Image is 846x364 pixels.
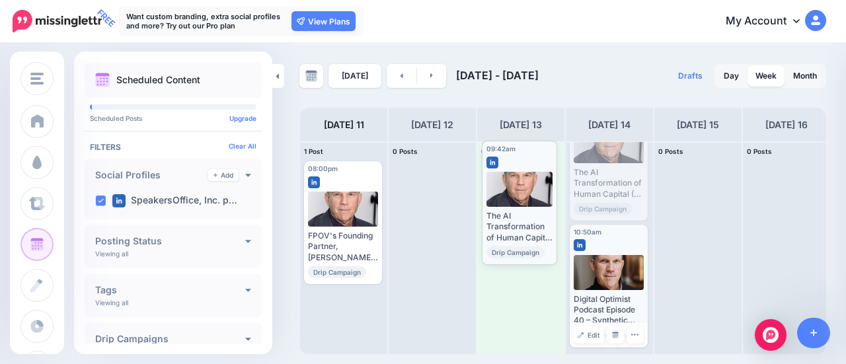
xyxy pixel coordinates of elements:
[486,246,545,258] span: Drip Campaign
[677,117,719,133] h4: [DATE] 15
[500,117,542,133] h4: [DATE] 13
[574,326,604,344] a: Edit
[229,142,256,150] a: Clear All
[304,147,323,155] span: 1 Post
[95,170,208,180] h4: Social Profiles
[95,285,245,295] h4: Tags
[785,65,825,87] a: Month
[324,117,364,133] h4: [DATE] 11
[748,65,785,87] a: Week
[486,211,553,243] div: The AI Transformation of Human Capital (& HR) – [PERSON_NAME]: [URL] #HrDepartments #StayAhead #H...
[112,194,126,207] img: linkedin-square.png
[308,176,320,188] img: linkedin-square.png
[612,332,619,338] img: calendar-grey-darker.png
[578,332,584,338] img: pencil.png
[574,167,644,200] div: The AI Transformation of Human Capital (& HR) – [PERSON_NAME]: [URL] #HrDepartments #StayAhead #H...
[308,231,378,263] div: FPOV's Founding Partner, [PERSON_NAME] explores how AI will transform human capital and what huma...
[574,203,632,215] span: Drip Campaign
[308,266,366,278] span: Drip Campaign
[716,65,747,87] a: Day
[13,7,102,36] a: FREE
[95,73,110,87] img: calendar.png
[95,237,245,246] h4: Posting Status
[328,64,381,88] a: [DATE]
[305,70,317,82] img: calendar-grey-darker.png
[93,5,120,32] span: FREE
[765,117,808,133] h4: [DATE] 16
[95,299,128,307] p: Viewing all
[90,115,256,122] p: Scheduled Posts
[13,10,102,32] img: Missinglettr
[712,5,826,38] a: My Account
[574,294,644,326] div: Digital Optimist Podcast Episode 40 – Synthetic Intelligence: A Better Definition - with [PERSON_...
[90,142,256,152] h4: Filters
[456,69,539,82] span: [DATE] - [DATE]
[678,72,703,80] span: Drafts
[95,334,245,344] h4: Drip Campaigns
[486,145,516,153] span: 09:42am
[30,73,44,85] img: menu.png
[126,12,285,30] p: Want custom branding, extra social profiles and more? Try out our Pro plan
[658,147,683,155] span: 0 Posts
[747,147,772,155] span: 0 Posts
[588,332,600,338] span: Edit
[112,194,237,207] label: SpeakersOffice, Inc. p…
[116,75,200,85] p: Scheduled Content
[393,147,418,155] span: 0 Posts
[755,319,787,351] div: Open Intercom Messenger
[486,157,498,168] img: linkedin-square.png
[308,164,338,172] span: 08:00pm
[574,228,601,236] span: 10:50am
[670,64,711,88] a: Drafts
[411,117,453,133] h4: [DATE] 12
[95,250,128,258] p: Viewing all
[208,169,239,181] a: Add
[291,11,356,31] a: View Plans
[574,239,586,251] img: linkedin-square.png
[229,114,256,122] a: Upgrade
[588,117,631,133] h4: [DATE] 14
